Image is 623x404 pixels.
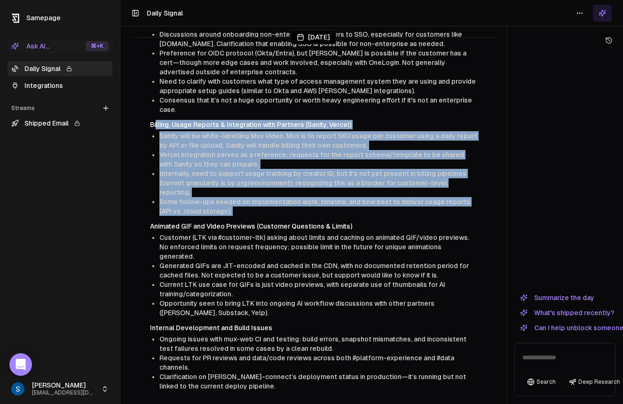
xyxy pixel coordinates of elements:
span: Requests for PR reviews and data/code reviews across both #platform-experience and #data channels. [159,354,454,371]
span: Opportunity seen to bring LTK into ongoing AI workflow discussions with other partners ([PERSON_N... [159,300,434,317]
span: Ongoing issues with mux-web CI and testing: build errors, snapshot mismatches, and inconsistent t... [159,335,466,352]
span: [PERSON_NAME] [32,381,97,390]
h4: Animated GIF and Video Previews (Customer Questions & Limits) [150,222,477,231]
span: Sanity will be white-labelling Mux Video. Mux is to report SKU usage per customer using a daily r... [159,132,477,149]
span: [EMAIL_ADDRESS][DOMAIN_NAME] [32,389,97,396]
span: Preference for OIDC protocol (Okta/Entra), but [PERSON_NAME] is possible if the customer has a ce... [159,49,466,76]
div: Ask AI... [11,41,50,51]
span: Customer (LTK via #customer-ltk) asking about limits and caching on animated GIF/video previews. ... [159,234,469,260]
a: Daily Signal [8,61,112,76]
span: Vercel integration serves as a reference; requests for the report schema/template to be shared wi... [159,151,464,168]
button: Search [522,375,560,388]
span: Clarification on [PERSON_NAME]-connect’s deployment status in production—it’s running but not lin... [159,373,466,390]
span: Need to clarify with customers what type of access management system they are using and provide a... [159,78,476,95]
h4: Internal Development and Build Issues [150,323,477,333]
div: ⌘ +K [86,41,109,51]
div: Streams [8,101,112,116]
a: Integrations [8,78,112,93]
span: Generated GIFs are JIT-encoded and cached in the CDN, with no documented retention period for cac... [159,262,469,279]
img: _image [11,382,24,396]
h4: Billing, Usage Reports & Integration with Partners (Sanity, Vercel) [150,120,477,129]
span: Some follow-ups needed on implementation work, timeline, and how best to deliver usage reports (A... [159,198,470,215]
button: Summarize the day [514,292,600,303]
span: Internally, need to support usage tracking by creator ID, but it's not yet present in billing pip... [159,170,466,196]
button: What's shipped recently? [514,307,620,318]
span: Samepage [26,14,61,22]
button: [PERSON_NAME][EMAIL_ADDRESS][DOMAIN_NAME] [8,378,112,400]
span: Current LTK use case for GIFs is just video previews, with separate use of thumbnails for AI trai... [159,281,445,298]
span: Consensus that it’s not a huge opportunity or worth heavy engineering effort if it's not an enter... [159,96,472,113]
a: Shipped Email [8,116,112,131]
div: Open Intercom Messenger [9,353,32,376]
h1: Daily Signal [147,8,183,18]
button: Ask AI...⌘+K [8,39,112,54]
div: [DATE] [291,30,336,44]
